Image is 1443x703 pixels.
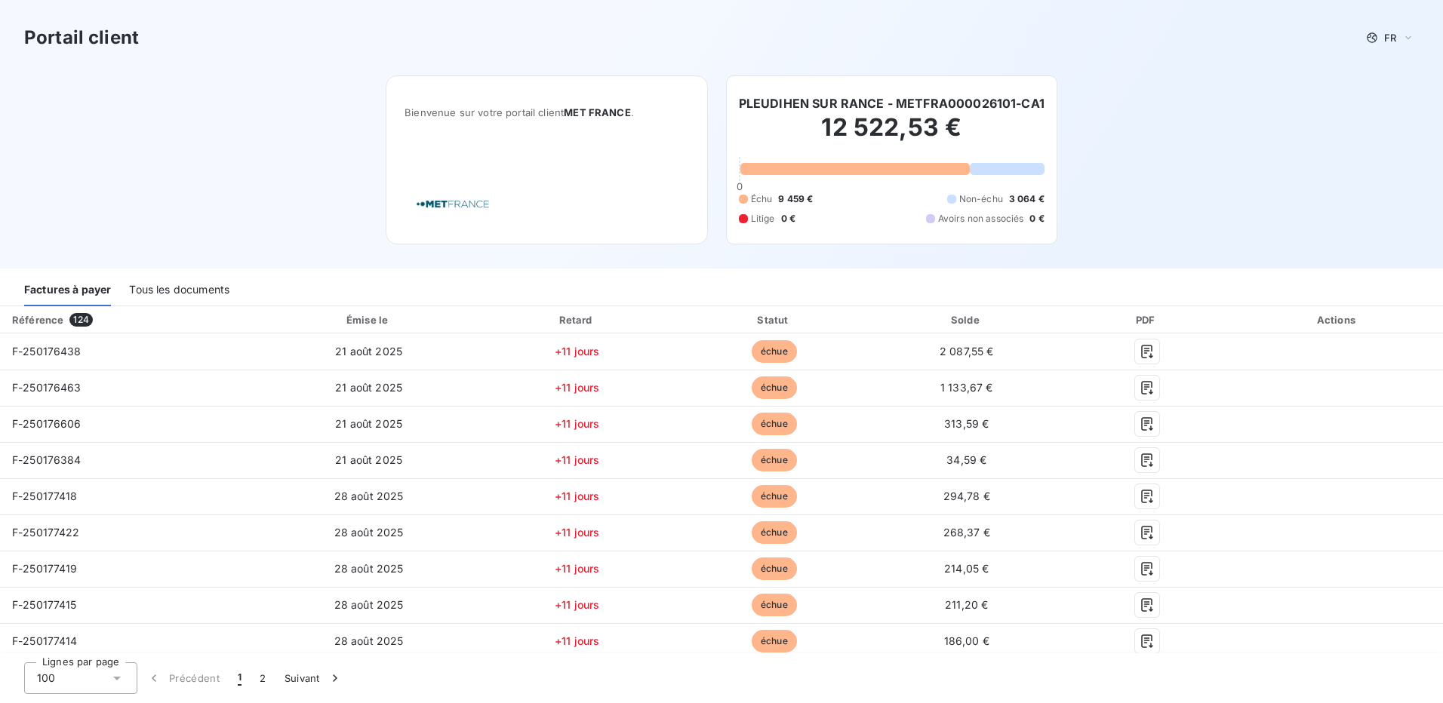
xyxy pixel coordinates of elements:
[943,526,990,539] span: 268,37 €
[778,192,813,206] span: 9 459 €
[12,490,78,502] span: F-250177418
[251,662,275,694] button: 2
[943,490,990,502] span: 294,78 €
[564,106,631,118] span: MET FRANCE
[751,192,773,206] span: Échu
[940,381,993,394] span: 1 133,67 €
[944,634,989,647] span: 186,00 €
[781,212,795,226] span: 0 €
[752,594,797,616] span: échue
[752,449,797,471] span: échue
[37,671,55,686] span: 100
[334,634,404,647] span: 28 août 2025
[938,212,1024,226] span: Avoirs non associés
[555,526,599,539] span: +11 jours
[944,562,989,575] span: 214,05 €
[555,417,599,430] span: +11 jours
[69,313,92,327] span: 124
[263,312,475,327] div: Émise le
[405,106,689,118] span: Bienvenue sur votre portail client .
[737,180,743,192] span: 0
[739,94,1045,112] h6: PLEUDIHEN SUR RANCE - METFRA000026101-CA1
[739,112,1045,158] h2: 12 522,53 €
[555,598,599,611] span: +11 jours
[959,192,1003,206] span: Non-échu
[229,662,251,694] button: 1
[12,562,78,575] span: F-250177419
[12,381,82,394] span: F-250176463
[555,453,599,466] span: +11 jours
[137,662,229,694] button: Précédent
[945,598,988,611] span: 211,20 €
[12,634,78,647] span: F-250177414
[1065,312,1229,327] div: PDF
[335,417,402,430] span: 21 août 2025
[555,562,599,575] span: +11 jours
[238,671,242,686] span: 1
[555,634,599,647] span: +11 jours
[12,526,80,539] span: F-250177422
[752,630,797,652] span: échue
[480,312,673,327] div: Retard
[334,490,404,502] span: 28 août 2025
[12,314,63,326] div: Référence
[555,345,599,358] span: +11 jours
[335,345,402,358] span: 21 août 2025
[12,598,77,611] span: F-250177415
[875,312,1059,327] div: Solde
[680,312,869,327] div: Statut
[129,275,229,306] div: Tous les documents
[335,453,402,466] span: 21 août 2025
[752,485,797,508] span: échue
[752,340,797,363] span: échue
[275,662,352,694] button: Suivant
[946,453,986,466] span: 34,59 €
[405,183,501,226] img: Company logo
[751,212,775,226] span: Litige
[335,381,402,394] span: 21 août 2025
[555,490,599,502] span: +11 jours
[944,417,989,430] span: 313,59 €
[334,598,404,611] span: 28 août 2025
[1009,192,1045,206] span: 3 064 €
[1384,32,1396,44] span: FR
[334,526,404,539] span: 28 août 2025
[12,417,82,430] span: F-250176606
[12,345,82,358] span: F-250176438
[555,381,599,394] span: +11 jours
[752,521,797,544] span: échue
[752,413,797,435] span: échue
[1235,312,1440,327] div: Actions
[24,24,139,51] h3: Portail client
[940,345,994,358] span: 2 087,55 €
[1029,212,1044,226] span: 0 €
[752,376,797,399] span: échue
[752,557,797,580] span: échue
[24,275,111,306] div: Factures à payer
[12,453,82,466] span: F-250176384
[334,562,404,575] span: 28 août 2025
